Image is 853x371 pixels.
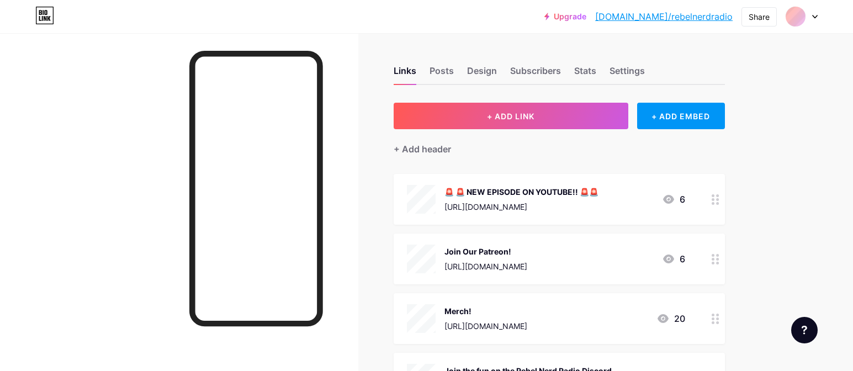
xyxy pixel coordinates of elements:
a: Upgrade [544,12,586,21]
div: Subscribers [510,64,561,84]
button: + ADD LINK [394,103,628,129]
div: 6 [662,252,685,266]
a: [DOMAIN_NAME]/rebelnerdradio [595,10,733,23]
div: + Add header [394,142,451,156]
div: [URL][DOMAIN_NAME] [444,320,527,332]
div: + ADD EMBED [637,103,725,129]
div: Stats [574,64,596,84]
span: + ADD LINK [487,112,534,121]
div: 6 [662,193,685,206]
div: [URL][DOMAIN_NAME] [444,201,598,213]
div: Posts [430,64,454,84]
div: Links [394,64,416,84]
div: Join Our Patreon! [444,246,527,257]
div: 🚨 🚨 NEW EPISODE ON YOUTUBE!! 🚨🚨 [444,186,598,198]
div: Design [467,64,497,84]
div: 20 [656,312,685,325]
div: [URL][DOMAIN_NAME] [444,261,527,272]
div: Share [749,11,770,23]
div: Merch! [444,305,527,317]
div: Settings [610,64,645,84]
